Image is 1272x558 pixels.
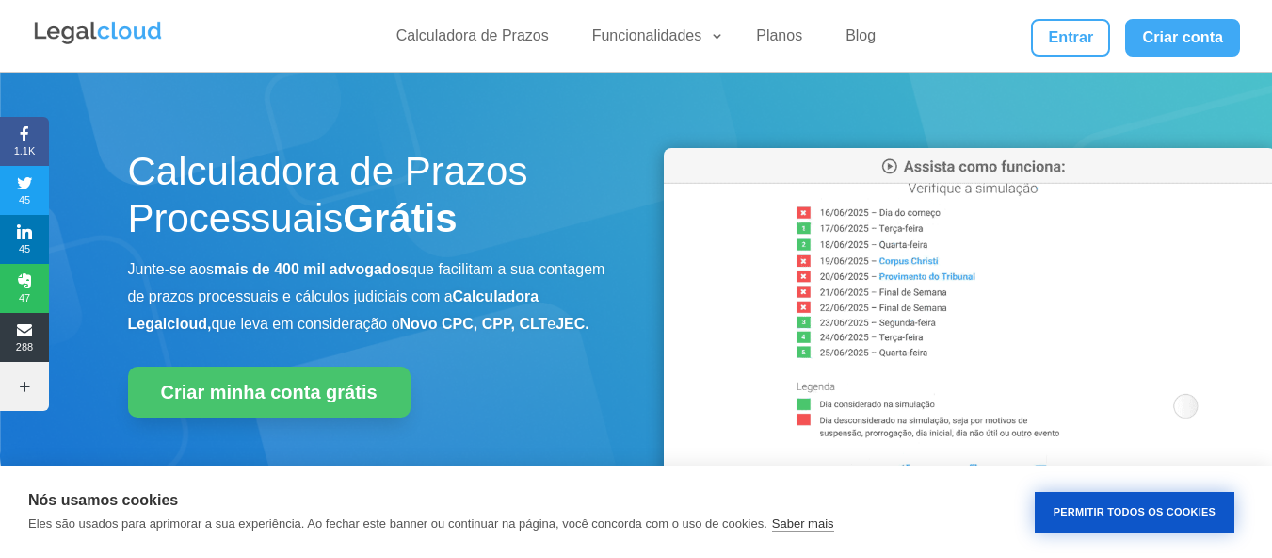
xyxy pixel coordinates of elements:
a: Logo da Legalcloud [32,34,164,50]
a: Funcionalidades [581,26,725,54]
b: Calculadora Legalcloud, [128,288,539,332]
a: Criar minha conta grátis [128,367,411,418]
strong: Grátis [343,196,457,240]
h1: Calculadora de Prazos Processuais [128,148,608,253]
a: Saber mais [772,517,834,532]
a: Blog [834,26,887,54]
a: Calculadora de Prazos [385,26,560,54]
p: Junte-se aos que facilitam a sua contagem de prazos processuais e cálculos judiciais com a que le... [128,256,608,337]
a: Entrar [1031,19,1110,57]
a: Criar conta [1125,19,1240,57]
img: Legalcloud Logo [32,19,164,47]
b: Novo CPC, CPP, CLT [400,316,548,332]
a: Planos [745,26,813,54]
strong: Nós usamos cookies [28,492,178,508]
button: Permitir Todos os Cookies [1035,492,1234,533]
b: JEC. [555,316,589,332]
b: mais de 400 mil advogados [214,261,409,277]
p: Eles são usados para aprimorar a sua experiência. Ao fechar este banner ou continuar na página, v... [28,517,767,531]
